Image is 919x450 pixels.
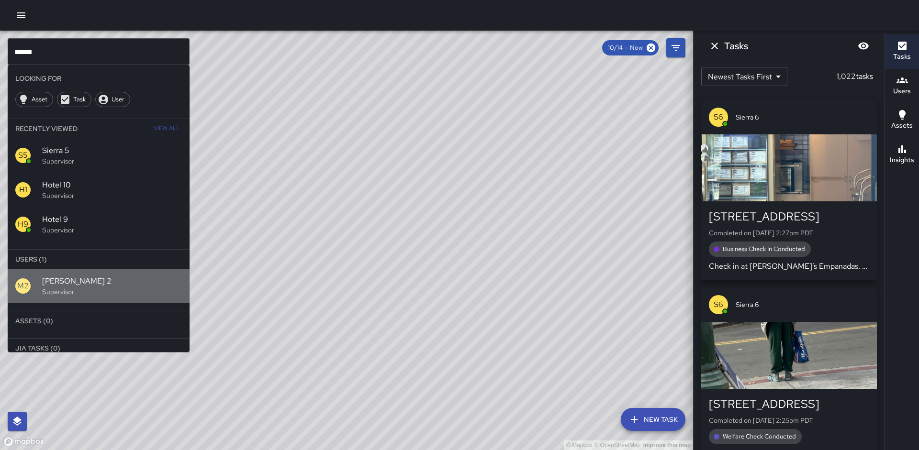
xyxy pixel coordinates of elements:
span: Hotel 9 [42,214,182,225]
div: Newest Tasks First [701,67,787,86]
span: Sierra 6 [736,300,869,309]
button: Insights [885,138,919,172]
p: 1,022 tasks [833,71,877,82]
p: H1 [19,184,27,196]
p: S5 [18,150,28,161]
p: S6 [714,111,723,123]
span: Asset [26,95,53,104]
span: [PERSON_NAME] 2 [42,275,182,287]
p: Supervisor [42,225,182,235]
button: Filters [666,38,685,57]
button: Dismiss [705,36,724,55]
p: Supervisor [42,191,182,200]
p: S6 [714,299,723,310]
button: S6Sierra 6[STREET_ADDRESS]Completed on [DATE] 2:27pm PDTBusiness Check In ConductedCheck in at [P... [701,100,877,280]
li: Jia Tasks (0) [8,339,190,358]
h6: Users [893,86,911,97]
button: New Task [621,408,685,431]
div: User [95,92,130,107]
h6: Assets [891,121,913,131]
button: Tasks [885,34,919,69]
h6: Insights [890,155,914,165]
span: Sierra 5 [42,145,182,156]
span: View All [154,121,179,136]
span: Welfare Check Conducted [717,432,802,441]
div: [STREET_ADDRESS] [709,396,869,412]
p: M2 [17,280,29,292]
p: Check in at [PERSON_NAME]’s Empanadas. Everything is good, nothing to report. Code 4 [709,261,869,272]
button: Blur [854,36,873,55]
button: View All [151,119,182,138]
div: S5Sierra 5Supervisor [8,138,190,173]
p: Completed on [DATE] 2:25pm PDT [709,416,869,425]
span: User [106,95,130,104]
h6: Tasks [724,38,748,54]
span: Hotel 10 [42,179,182,191]
div: Asset [15,92,53,107]
p: Supervisor [42,156,182,166]
span: Sierra 6 [736,112,869,122]
div: [STREET_ADDRESS] [709,209,869,224]
div: M2[PERSON_NAME] 2Supervisor [8,269,190,303]
li: Users (1) [8,250,190,269]
button: Users [885,69,919,103]
div: 10/14 — Now [602,40,659,55]
p: Completed on [DATE] 2:27pm PDT [709,228,869,238]
span: Task [68,95,91,104]
p: H9 [18,219,28,230]
li: Recently Viewed [8,119,190,138]
li: Looking For [8,69,190,88]
button: Assets [885,103,919,138]
span: 10/14 — Now [602,43,649,53]
div: Task [57,92,91,107]
h6: Tasks [893,52,911,62]
div: H1Hotel 10Supervisor [8,173,190,207]
span: Business Check In Conducted [717,244,811,254]
div: H9Hotel 9Supervisor [8,207,190,241]
p: Supervisor [42,287,182,296]
li: Assets (0) [8,311,190,330]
